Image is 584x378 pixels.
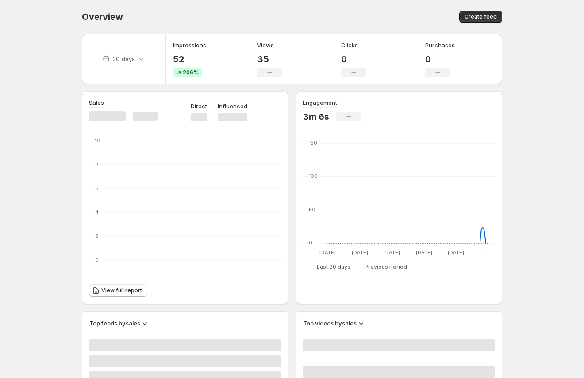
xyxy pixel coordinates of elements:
[465,13,497,20] span: Create feed
[319,249,336,256] text: [DATE]
[95,185,99,191] text: 6
[183,69,199,76] span: 206%
[317,263,350,271] span: Last 30 days
[416,249,432,256] text: [DATE]
[173,54,206,65] p: 52
[341,54,366,65] p: 0
[352,249,368,256] text: [DATE]
[459,11,502,23] button: Create feed
[384,249,400,256] text: [DATE]
[89,319,140,328] h3: Top feeds by sales
[101,287,142,294] span: View full report
[303,111,329,122] p: 3m 6s
[95,257,99,263] text: 0
[309,173,318,179] text: 100
[309,140,317,146] text: 150
[425,54,455,65] p: 0
[425,41,455,50] h3: Purchases
[95,233,98,239] text: 2
[341,41,358,50] h3: Clicks
[95,161,99,168] text: 8
[448,249,464,256] text: [DATE]
[89,98,104,107] h3: Sales
[218,102,247,111] p: Influenced
[303,319,357,328] h3: Top videos by sales
[257,54,282,65] p: 35
[95,209,99,215] text: 4
[89,284,147,297] a: View full report
[95,137,100,144] text: 10
[82,11,123,22] span: Overview
[173,41,206,50] h3: Impressions
[303,98,337,107] h3: Engagement
[191,102,207,111] p: Direct
[309,240,312,246] text: 0
[365,263,407,271] span: Previous Period
[309,206,315,213] text: 50
[257,41,274,50] h3: Views
[112,54,135,63] p: 30 days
